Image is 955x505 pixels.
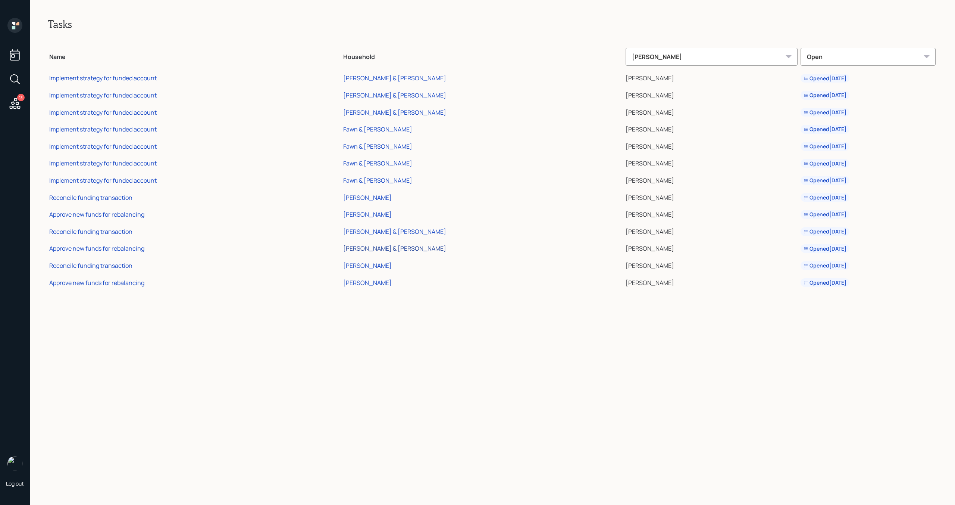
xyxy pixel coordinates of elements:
td: [PERSON_NAME] [624,188,799,205]
div: Opened [DATE] [804,75,846,82]
td: [PERSON_NAME] [624,222,799,239]
td: [PERSON_NAME] [624,86,799,103]
div: Reconcile funding transaction [49,227,132,236]
img: michael-russo-headshot.png [7,456,22,471]
div: Opened [DATE] [804,160,846,167]
div: [PERSON_NAME] & [PERSON_NAME] [343,91,446,99]
th: Name [48,43,342,69]
div: Implement strategy for funded account [49,159,157,167]
div: Opened [DATE] [804,228,846,235]
div: [PERSON_NAME] [343,193,392,202]
div: Opened [DATE] [804,245,846,252]
div: [PERSON_NAME] & [PERSON_NAME] [343,244,446,252]
td: [PERSON_NAME] [624,154,799,171]
div: Reconcile funding transaction [49,261,132,270]
div: Opened [DATE] [804,194,846,201]
td: [PERSON_NAME] [624,69,799,86]
div: Fawn & [PERSON_NAME] [343,176,412,185]
div: [PERSON_NAME] [343,279,392,287]
div: Fawn & [PERSON_NAME] [343,142,412,151]
td: [PERSON_NAME] [624,120,799,137]
div: Opened [DATE] [804,109,846,116]
div: Opened [DATE] [804,211,846,218]
h2: Tasks [48,18,937,31]
div: Approve new funds for rebalancing [49,244,144,252]
div: Approve new funds for rebalancing [49,210,144,219]
div: Opened [DATE] [804,92,846,99]
div: [PERSON_NAME] & [PERSON_NAME] [343,74,446,82]
td: [PERSON_NAME] [624,239,799,256]
div: Implement strategy for funded account [49,176,157,185]
div: Fawn & [PERSON_NAME] [343,159,412,167]
div: Opened [DATE] [804,143,846,150]
div: Opened [DATE] [804,126,846,133]
div: Reconcile funding transaction [49,193,132,202]
td: [PERSON_NAME] [624,137,799,154]
div: Approve new funds for rebalancing [49,279,144,287]
div: 13 [17,94,25,101]
div: Opened [DATE] [804,279,846,286]
div: Implement strategy for funded account [49,91,157,99]
div: [PERSON_NAME] [343,210,392,219]
div: Fawn & [PERSON_NAME] [343,125,412,133]
div: Implement strategy for funded account [49,74,157,82]
div: [PERSON_NAME] & [PERSON_NAME] [343,108,446,117]
div: Log out [6,480,24,487]
div: [PERSON_NAME] [343,261,392,270]
div: Opened [DATE] [804,262,846,269]
td: [PERSON_NAME] [624,171,799,188]
div: Open [801,48,936,66]
div: Implement strategy for funded account [49,108,157,117]
div: Implement strategy for funded account [49,125,157,133]
div: [PERSON_NAME] [626,48,798,66]
div: [PERSON_NAME] & [PERSON_NAME] [343,227,446,236]
td: [PERSON_NAME] [624,273,799,290]
td: [PERSON_NAME] [624,103,799,120]
div: Opened [DATE] [804,177,846,184]
td: [PERSON_NAME] [624,205,799,222]
div: Implement strategy for funded account [49,142,157,151]
td: [PERSON_NAME] [624,256,799,273]
th: Household [342,43,624,69]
